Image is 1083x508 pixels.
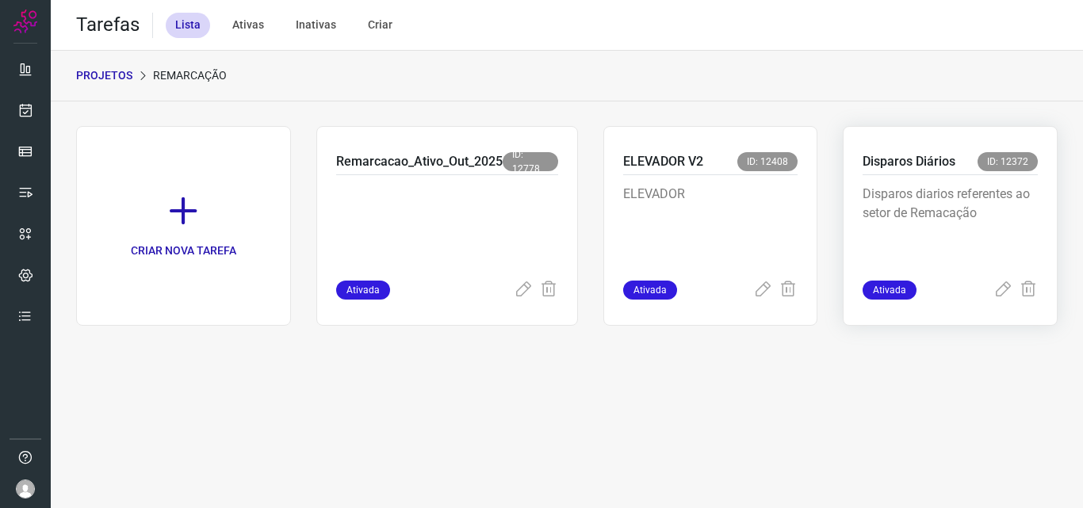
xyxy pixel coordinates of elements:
h2: Tarefas [76,13,140,36]
span: Ativada [863,281,917,300]
p: Remarcação [153,67,227,84]
p: Remarcacao_Ativo_Out_2025 [336,152,503,171]
div: Ativas [223,13,274,38]
p: Disparos Diários [863,152,955,171]
span: ID: 12372 [978,152,1038,171]
p: CRIAR NOVA TAREFA [131,243,236,259]
span: Ativada [623,281,677,300]
img: avatar-user-boy.jpg [16,479,35,498]
p: PROJETOS [76,67,132,84]
span: Ativada [336,281,390,300]
span: ID: 12778 [503,152,558,171]
div: Lista [166,13,210,38]
p: Disparos diarios referentes ao setor de Remacação [863,185,1038,264]
img: Logo [13,10,37,33]
div: Criar [358,13,402,38]
p: ELEVADOR [623,185,798,264]
div: Inativas [286,13,346,38]
p: ELEVADOR V2 [623,152,703,171]
span: ID: 12408 [737,152,798,171]
a: CRIAR NOVA TAREFA [76,126,291,326]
